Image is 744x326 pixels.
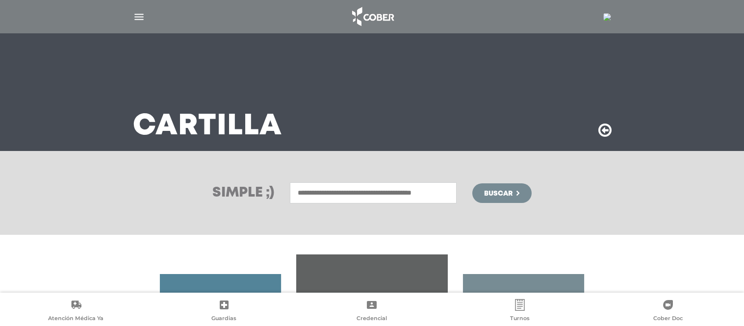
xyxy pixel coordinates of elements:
span: Guardias [211,315,236,324]
a: Cober Doc [594,299,742,324]
img: 7294 [603,13,611,21]
h3: Cartilla [133,114,282,139]
span: Turnos [510,315,530,324]
button: Buscar [472,183,531,203]
img: logo_cober_home-white.png [347,5,398,28]
a: Turnos [446,299,594,324]
a: Atención Médica Ya [2,299,150,324]
span: Buscar [484,190,513,197]
h3: Simple ;) [212,186,274,200]
span: Credencial [357,315,387,324]
a: Guardias [150,299,298,324]
span: Atención Médica Ya [48,315,103,324]
a: Credencial [298,299,446,324]
span: Cober Doc [653,315,683,324]
img: Cober_menu-lines-white.svg [133,11,145,23]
